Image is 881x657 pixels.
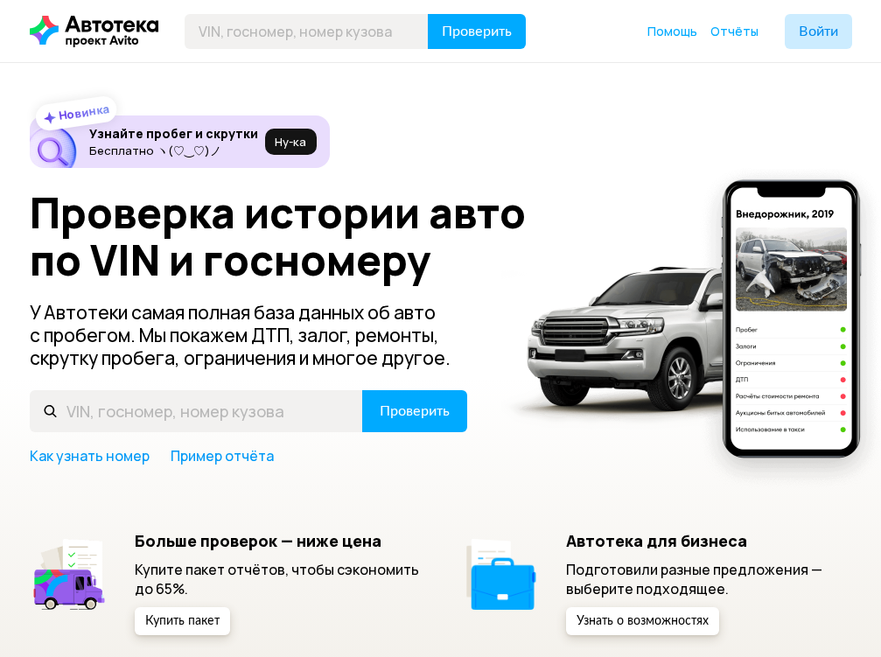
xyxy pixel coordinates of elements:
[785,14,852,49] button: Войти
[647,23,697,40] a: Помощь
[566,531,852,550] h5: Автотека для бизнеса
[30,446,150,465] a: Как узнать номер
[171,446,274,465] a: Пример отчёта
[135,607,230,635] button: Купить пакет
[362,390,467,432] button: Проверить
[30,189,552,283] h1: Проверка истории авто по VIN и госномеру
[566,560,852,598] p: Подготовили разные предложения — выберите подходящее.
[135,531,421,550] h5: Больше проверок — ниже цена
[185,14,429,49] input: VIN, госномер, номер кузова
[380,404,450,418] span: Проверить
[710,23,759,39] span: Отчёты
[145,615,220,627] span: Купить пакет
[30,390,363,432] input: VIN, госномер, номер кузова
[799,24,838,38] span: Войти
[89,143,258,157] p: Бесплатно ヽ(♡‿♡)ノ
[57,101,110,123] strong: Новинка
[428,14,526,49] button: Проверить
[135,560,421,598] p: Купите пакет отчётов, чтобы сэкономить до 65%.
[710,23,759,40] a: Отчёты
[566,607,719,635] button: Узнать о возможностях
[577,615,709,627] span: Узнать о возможностях
[647,23,697,39] span: Помощь
[30,301,469,369] p: У Автотеки самая полная база данных об авто с пробегом. Мы покажем ДТП, залог, ремонты, скрутку п...
[89,126,258,142] h6: Узнайте пробег и скрутки
[275,135,306,149] span: Ну‑ка
[442,24,512,38] span: Проверить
